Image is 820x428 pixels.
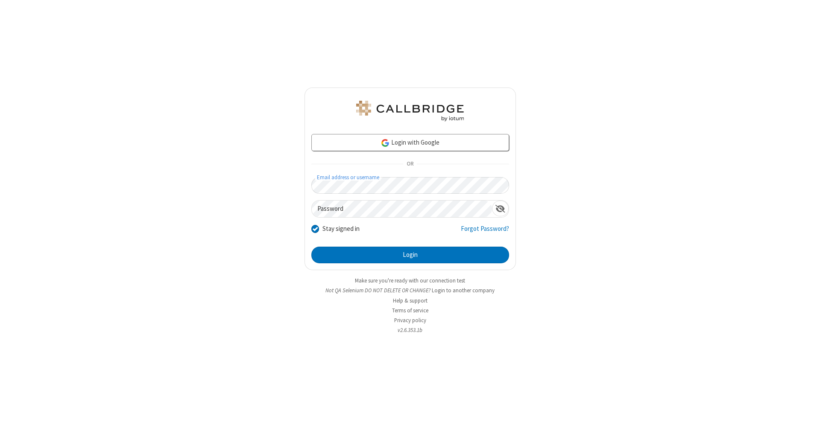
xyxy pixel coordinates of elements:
input: Email address or username [311,177,509,194]
span: OR [403,158,417,170]
button: Login to another company [432,286,495,294]
a: Terms of service [392,307,428,314]
a: Forgot Password? [461,224,509,240]
a: Help & support [393,297,428,304]
label: Stay signed in [322,224,360,234]
a: Privacy policy [394,317,426,324]
a: Make sure you're ready with our connection test [355,277,465,284]
input: Password [312,201,492,217]
div: Show password [492,201,509,216]
img: QA Selenium DO NOT DELETE OR CHANGE [354,101,466,121]
li: v2.6.353.1b [305,326,516,334]
a: Login with Google [311,134,509,151]
img: google-icon.png [381,138,390,148]
button: Login [311,247,509,264]
li: Not QA Selenium DO NOT DELETE OR CHANGE? [305,286,516,294]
